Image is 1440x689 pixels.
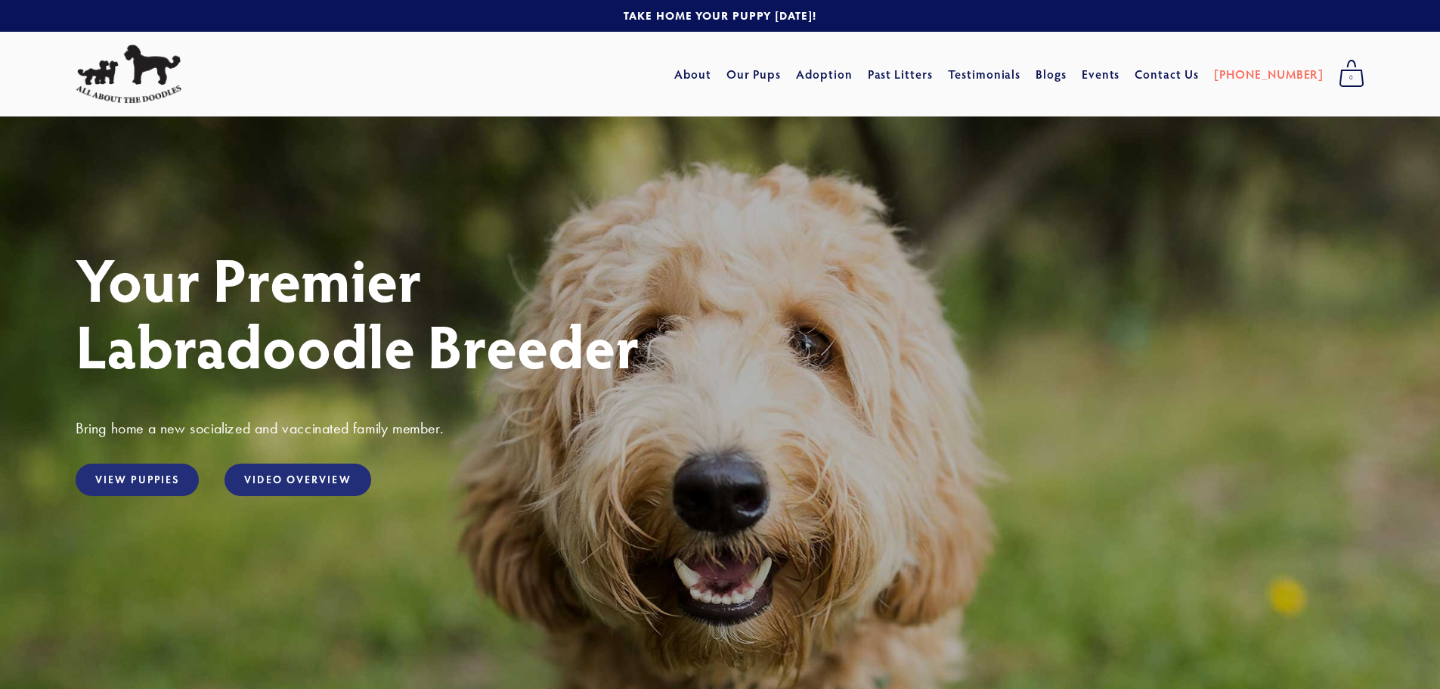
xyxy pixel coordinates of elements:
a: Video Overview [225,464,370,496]
h1: Your Premier Labradoodle Breeder [76,245,1364,378]
span: 0 [1339,68,1364,88]
a: View Puppies [76,464,199,496]
a: [PHONE_NUMBER] [1214,61,1324,88]
a: Testimonials [948,61,1021,88]
img: All About The Doodles [76,45,181,104]
a: About [674,61,711,88]
a: Blogs [1036,61,1067,88]
h3: Bring home a new socialized and vaccinated family member. [76,418,1364,438]
a: Events [1082,61,1120,88]
a: Adoption [796,61,853,88]
a: Past Litters [868,66,934,82]
a: 0 items in cart [1331,55,1372,93]
a: Our Pups [726,61,782,88]
a: Contact Us [1135,61,1199,88]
